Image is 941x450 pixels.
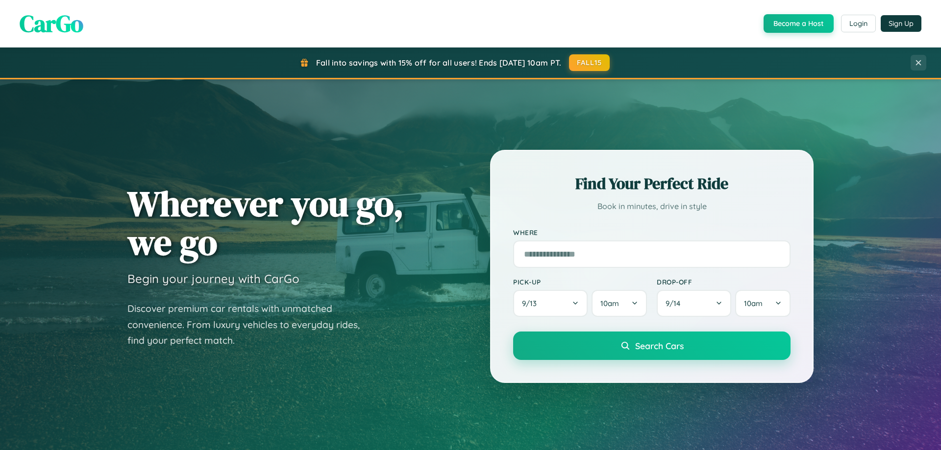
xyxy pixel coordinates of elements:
[635,340,684,351] span: Search Cars
[127,271,299,286] h3: Begin your journey with CarGo
[513,290,588,317] button: 9/13
[513,228,791,237] label: Where
[592,290,647,317] button: 10am
[20,7,83,40] span: CarGo
[522,299,542,308] span: 9 / 13
[513,173,791,194] h2: Find Your Perfect Ride
[127,301,372,349] p: Discover premium car rentals with unmatched convenience. From luxury vehicles to everyday rides, ...
[316,58,562,68] span: Fall into savings with 15% off for all users! Ends [DATE] 10am PT.
[127,184,404,261] h1: Wherever you go, we go
[513,278,647,286] label: Pick-up
[513,332,791,360] button: Search Cars
[657,278,791,286] label: Drop-off
[735,290,791,317] button: 10am
[744,299,763,308] span: 10am
[657,290,731,317] button: 9/14
[513,199,791,213] p: Book in minutes, drive in style
[764,14,834,33] button: Become a Host
[600,299,619,308] span: 10am
[841,15,876,32] button: Login
[881,15,921,32] button: Sign Up
[666,299,685,308] span: 9 / 14
[569,54,610,71] button: FALL15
